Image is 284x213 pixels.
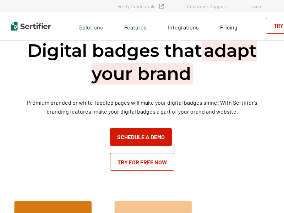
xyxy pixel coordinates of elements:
[168,22,199,31] a: Integrations
[187,3,227,9] a: Customer Support
[6,39,278,85] h1: Digital badges that
[220,22,237,31] a: Pricing
[159,4,164,9] img: Verified
[250,3,263,9] a: Login
[168,24,199,31] span: Integrations
[220,24,237,31] span: Pricing
[11,22,51,31] img: Sertifier | Digital Credentialing Platform
[79,22,103,31] span: Solutions
[118,3,164,9] a: Verify Credentials
[124,22,147,31] span: Features
[110,153,174,171] a: Try for Free Now
[19,98,264,116] p: Premium branded or white-labeled pages will make your digital badges shine! With Sertifier’s bran...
